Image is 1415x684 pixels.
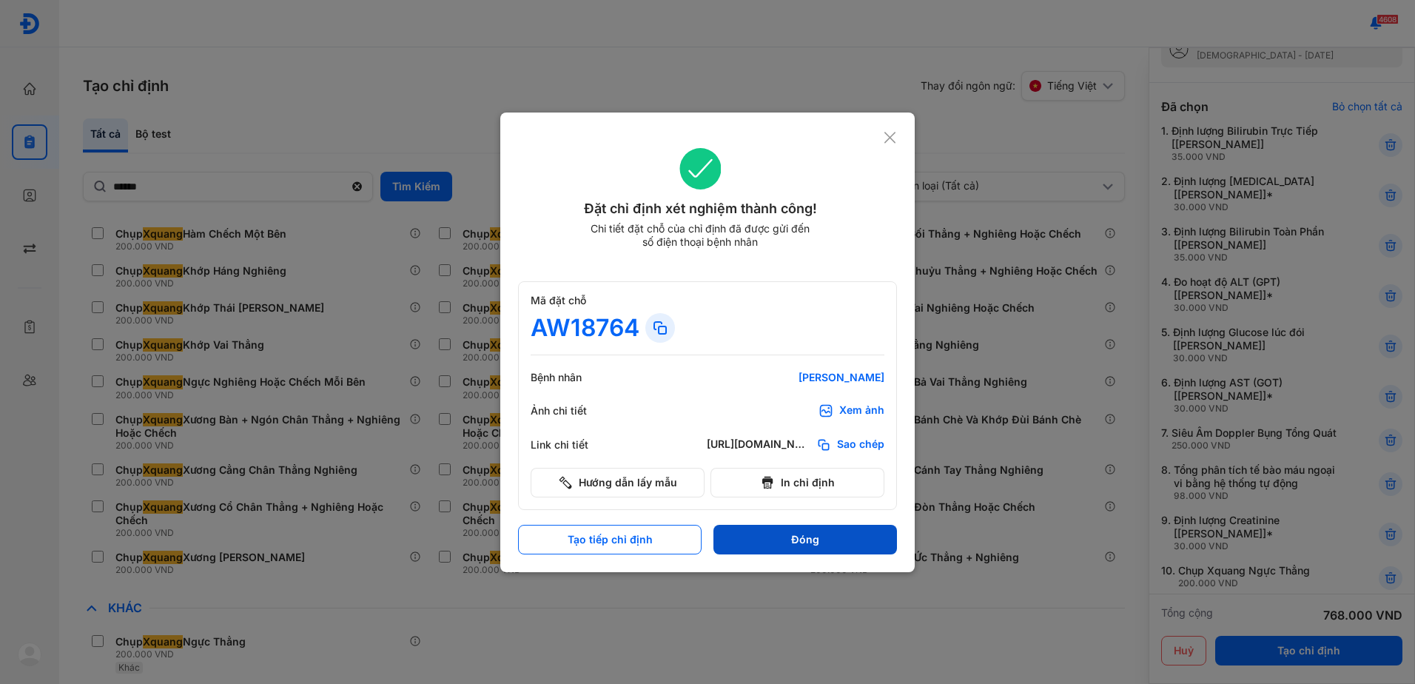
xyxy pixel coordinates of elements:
button: In chỉ định [710,468,884,497]
div: Link chi tiết [531,438,619,452]
div: [URL][DOMAIN_NAME] [707,437,810,452]
div: Chi tiết đặt chỗ của chỉ định đã được gửi đến số điện thoại bệnh nhân [584,222,816,249]
div: Mã đặt chỗ [531,294,884,307]
div: Xem ảnh [839,403,884,418]
button: Tạo tiếp chỉ định [518,525,702,554]
div: [PERSON_NAME] [707,371,884,384]
button: Hướng dẫn lấy mẫu [531,468,705,497]
div: Ảnh chi tiết [531,404,619,418]
div: Bệnh nhân [531,371,619,384]
span: Sao chép [837,437,884,452]
div: Đặt chỉ định xét nghiệm thành công! [518,198,883,219]
div: AW18764 [531,313,639,343]
button: Đóng [713,525,897,554]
